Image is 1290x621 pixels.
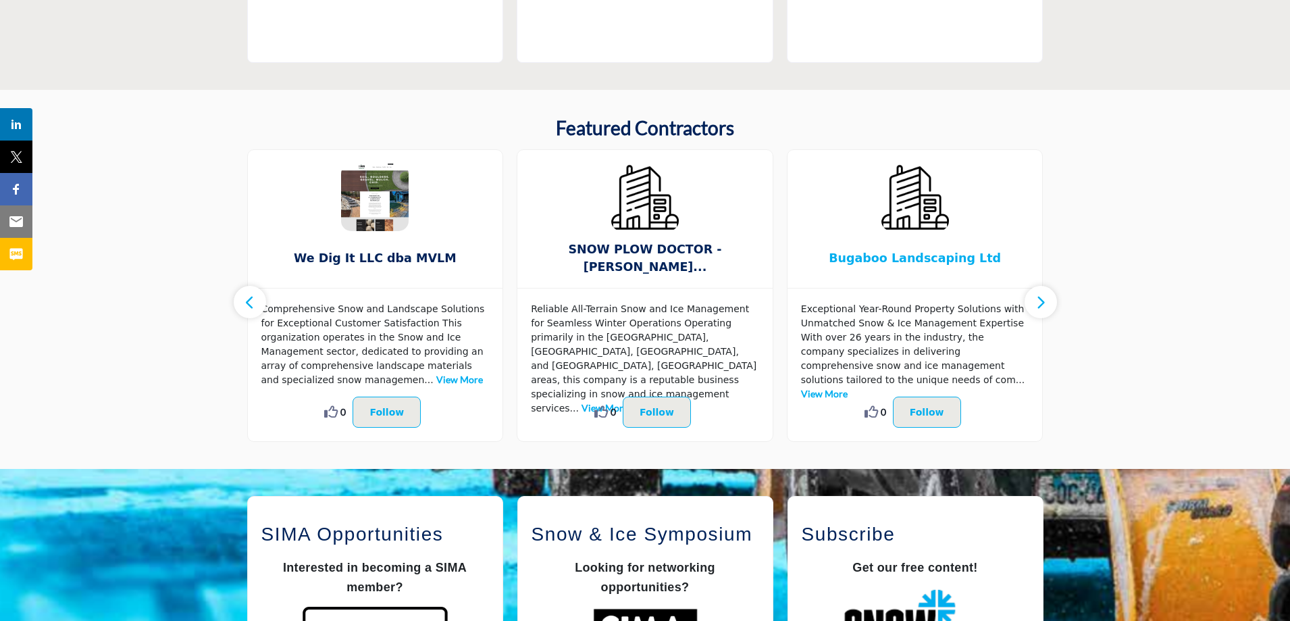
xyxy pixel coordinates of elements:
[623,397,691,428] button: Follow
[353,397,421,428] button: Follow
[1016,374,1025,385] span: ...
[532,520,759,549] h2: Snow & Ice Symposium
[340,405,346,419] span: 0
[570,403,579,414] span: ...
[538,241,752,276] b: SNOW PLOW DOCTOR - MARK WEINSTEIN JR
[436,374,483,385] a: View More
[261,520,489,549] h2: SIMA Opportunities
[640,404,674,420] p: Follow
[910,404,944,420] p: Follow
[575,561,715,594] strong: Looking for networking opportunities?
[611,405,616,419] span: 0
[808,241,1023,276] b: Bugaboo Landscaping Ltd
[808,249,1023,267] span: Bugaboo Landscaping Ltd
[801,388,848,399] a: View More
[852,561,977,574] strong: Get our free content!
[369,404,404,420] p: Follow
[538,241,752,276] span: SNOW PLOW DOCTOR - [PERSON_NAME]...
[801,302,1029,401] p: Exceptional Year-Round Property Solutions with Unmatched Snow & Ice Management Expertise With ove...
[248,241,503,276] a: We Dig It LLC dba MVLM
[881,405,886,419] span: 0
[893,397,961,428] button: Follow
[283,561,467,594] span: Interested in becoming a SIMA member?
[531,302,759,416] p: Reliable All-Terrain Snow and Ice Management for Seamless Winter Operations Operating primarily i...
[611,164,679,231] img: SNOW PLOW DOCTOR - MARK WEINSTEIN JR
[802,520,1029,549] h2: Subscribe
[881,164,949,231] img: Bugaboo Landscaping Ltd
[261,302,490,387] p: Comprehensive Snow and Landscape Solutions for Exceptional Customer Satisfaction This organizatio...
[556,117,734,140] h2: Featured Contractors
[582,402,628,414] a: View More
[268,241,483,276] b: We Dig It LLC dba MVLM
[341,164,409,231] img: We Dig It LLC dba MVLM
[424,374,433,385] span: ...
[268,249,483,267] span: We Dig It LLC dba MVLM
[788,241,1043,276] a: Bugaboo Landscaping Ltd
[517,241,773,276] a: SNOW PLOW DOCTOR - [PERSON_NAME]...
